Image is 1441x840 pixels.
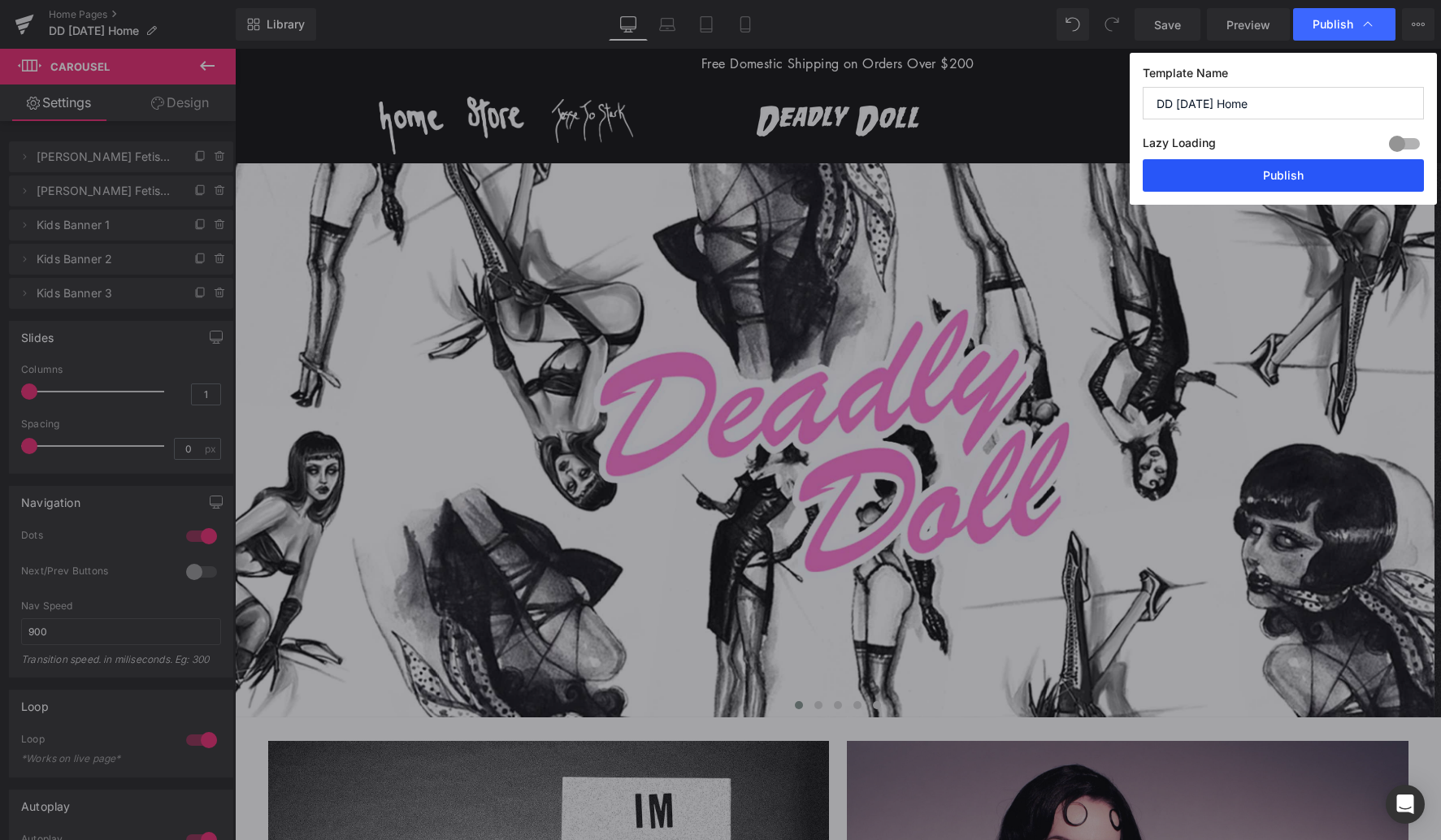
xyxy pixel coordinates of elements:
label: Template Name [1143,66,1424,87]
span: Publish [1313,17,1353,32]
div: Open Intercom Messenger [1386,785,1425,824]
button: Publish [1143,159,1424,192]
label: Lazy Loading [1143,132,1216,159]
img: Deadly Doll [522,57,684,88]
